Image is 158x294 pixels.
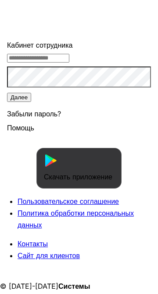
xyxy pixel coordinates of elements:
div: Кабинет сотрудника [7,39,151,51]
div: Забыли пароль? [7,103,151,122]
a: Сайт для клиентов [18,251,80,260]
a: Пользовательское соглашение [18,197,119,206]
button: Далее [7,93,31,102]
div: Скачать приложение [44,171,112,183]
span: Помощь [7,118,34,132]
a: Контакты [18,239,48,248]
a: Политика обработки персональных данных [18,209,134,229]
